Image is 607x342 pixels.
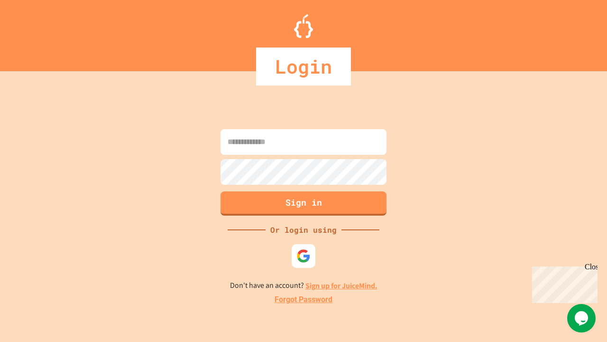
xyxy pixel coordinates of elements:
div: Chat with us now!Close [4,4,65,60]
a: Sign up for JuiceMind. [305,281,377,291]
p: Don't have an account? [230,280,377,292]
iframe: chat widget [567,304,598,332]
img: google-icon.svg [296,249,311,263]
iframe: chat widget [528,263,598,303]
a: Forgot Password [275,294,332,305]
button: Sign in [221,191,386,216]
img: Logo.svg [294,14,313,38]
div: Login [256,47,351,85]
div: Or login using [266,224,341,236]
